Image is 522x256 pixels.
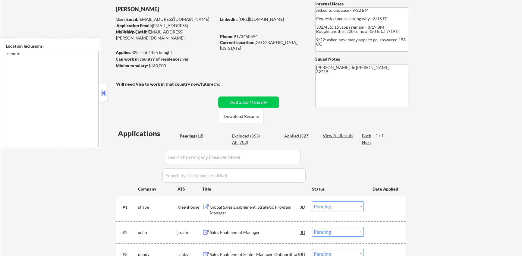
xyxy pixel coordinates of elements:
div: All (702) [232,139,262,145]
div: Location Inclusions: [6,43,99,49]
strong: Application Email: [116,23,152,28]
div: Back [362,133,372,139]
strong: Mailslurp Email: [116,29,147,34]
div: Next [362,139,372,145]
div: [EMAIL_ADDRESS][PERSON_NAME][DOMAIN_NAME] [116,29,216,41]
div: $130,000 [116,63,216,69]
div: Company [138,186,178,192]
div: Status [312,183,364,194]
div: Excluded (363) [232,133,262,139]
div: Squad Notes [315,56,408,62]
div: Global Sales Enablement, Strategic Program Manager [210,204,301,216]
div: Applied (327) [284,133,314,139]
strong: Phone: [220,34,234,39]
div: Title [202,186,306,192]
div: Pending (12) [180,133,210,139]
strong: LinkedIn: [220,17,238,22]
div: 9173450594 [220,33,305,40]
div: stripe [138,204,178,210]
div: View All Results [323,133,355,139]
a: [URL][DOMAIN_NAME] [239,17,284,22]
div: Applications [118,130,178,137]
div: jazzhr [178,229,202,235]
div: #1 [123,204,133,210]
div: [GEOGRAPHIC_DATA], [US_STATE] [220,40,305,51]
div: Internal Notes [315,1,408,7]
strong: Current Location: [220,40,254,45]
div: JD [300,227,306,238]
strong: User Email: [116,17,138,22]
div: 328 sent / 455 bought [116,49,216,55]
strong: Will need Visa to work in that country now/future?: [116,81,216,87]
input: Search by company (case sensitive) [165,150,300,164]
div: no [215,81,233,87]
input: Search by title (case sensitive) [162,168,306,183]
strong: Applies: [116,50,131,55]
div: greenhouse [178,204,202,210]
div: Date Applied [373,186,399,192]
strong: Can work in country of residence?: [116,56,183,62]
strong: Minimum salary: [116,63,148,68]
div: [EMAIL_ADDRESS][DOMAIN_NAME] [116,23,216,34]
div: ATS [178,186,202,192]
div: yes [116,56,214,62]
button: Download Resume [219,110,263,123]
button: Add a Job Manually [218,96,279,108]
div: [PERSON_NAME] [116,5,240,13]
div: Sales Enablement Manager [210,229,301,235]
div: #2 [123,229,133,235]
div: xello [138,229,178,235]
div: [EMAIL_ADDRESS][DOMAIN_NAME] [116,16,216,22]
div: JD [300,201,306,212]
div: 1 / 1 [376,133,389,139]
